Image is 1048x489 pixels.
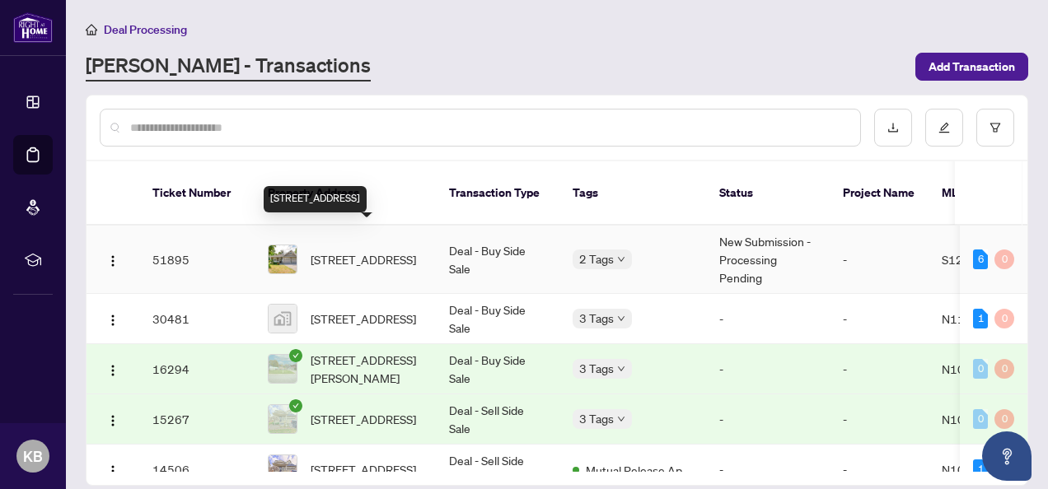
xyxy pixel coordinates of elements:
[106,254,119,268] img: Logo
[973,359,988,379] div: 0
[100,246,126,272] button: Logo
[436,294,559,344] td: Deal - Buy Side Sale
[269,405,297,433] img: thumbnail-img
[579,359,614,378] span: 3 Tags
[973,459,988,479] div: 1
[942,462,1009,477] span: N10416815
[706,226,830,294] td: New Submission - Processing Pending
[617,365,625,373] span: down
[436,344,559,394] td: Deal - Buy Side Sale
[579,409,614,428] span: 3 Tags
[100,305,126,332] button: Logo
[289,399,302,412] span: check-circle
[311,310,416,328] span: [STREET_ADDRESS]
[915,53,1028,81] button: Add Transaction
[269,245,297,273] img: thumbnail-img
[994,359,1014,379] div: 0
[106,364,119,377] img: Logo
[579,249,614,268] span: 2 Tags
[994,409,1014,429] div: 0
[942,412,1009,426] span: N10416815
[830,344,929,394] td: -
[106,414,119,427] img: Logo
[13,12,53,43] img: logo
[706,344,830,394] td: -
[264,186,367,212] div: [STREET_ADDRESS]
[706,394,830,445] td: -
[106,314,119,327] img: Logo
[942,252,1008,267] span: S12313647
[269,305,297,333] img: thumbnail-img
[830,294,929,344] td: -
[994,249,1014,269] div: 0
[86,24,97,35] span: home
[311,410,416,428] span: [STREET_ADDRESS]
[311,250,416,268] span: [STREET_ADDRESS]
[830,161,929,226] th: Project Name
[942,311,1009,326] span: N11924008
[311,351,423,387] span: [STREET_ADDRESS][PERSON_NAME]
[925,109,963,147] button: edit
[100,406,126,432] button: Logo
[990,122,1001,133] span: filter
[436,394,559,445] td: Deal - Sell Side Sale
[706,161,830,226] th: Status
[929,54,1015,80] span: Add Transaction
[973,409,988,429] div: 0
[579,309,614,328] span: 3 Tags
[874,109,912,147] button: download
[830,394,929,445] td: -
[139,344,255,394] td: 16294
[973,249,988,269] div: 6
[86,52,371,81] a: [PERSON_NAME] - Transactions
[104,22,187,37] span: Deal Processing
[976,109,1014,147] button: filter
[617,415,625,423] span: down
[942,361,1009,376] span: N10396230
[100,456,126,482] button: Logo
[929,161,1027,226] th: MLS #
[559,161,706,226] th: Tags
[830,226,929,294] td: -
[311,460,416,478] span: [STREET_ADDRESS]
[938,122,950,133] span: edit
[139,394,255,445] td: 15267
[139,226,255,294] td: 51895
[139,294,255,344] td: 30481
[887,122,899,133] span: download
[994,309,1014,328] div: 0
[100,356,126,382] button: Logo
[617,255,625,263] span: down
[23,445,43,468] span: KB
[436,226,559,294] td: Deal - Buy Side Sale
[139,161,255,226] th: Ticket Number
[706,294,830,344] td: -
[269,455,297,483] img: thumbnail-img
[586,461,693,479] span: Mutual Release Approved
[436,161,559,226] th: Transaction Type
[982,431,1032,481] button: Open asap
[973,309,988,328] div: 1
[617,314,625,323] span: down
[289,349,302,362] span: check-circle
[255,161,436,226] th: Property Address
[106,464,119,477] img: Logo
[269,355,297,383] img: thumbnail-img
